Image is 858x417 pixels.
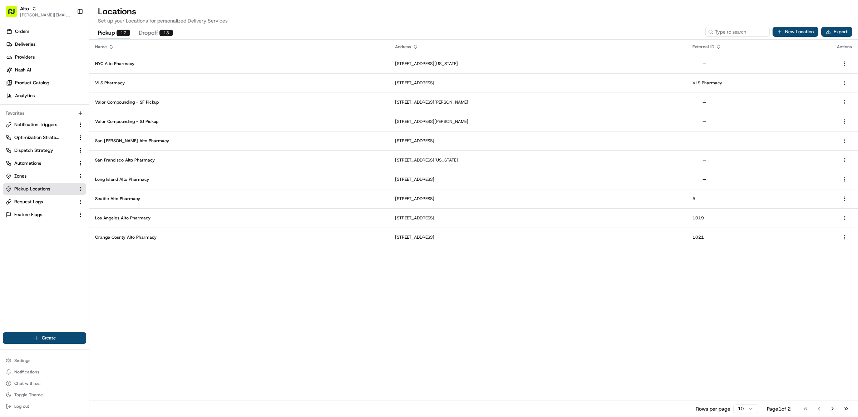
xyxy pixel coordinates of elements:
[15,80,49,86] span: Product Catalog
[395,138,681,144] p: [STREET_ADDRESS]
[692,215,825,221] p: 1019
[696,405,730,412] p: Rows per page
[705,27,770,37] input: Type to search
[15,41,35,48] span: Deliveries
[692,44,825,50] div: External ID
[20,12,71,18] button: [PERSON_NAME][EMAIL_ADDRESS][DOMAIN_NAME]
[3,39,89,50] a: Deliveries
[702,138,825,144] p: —
[3,145,86,156] button: Dispatch Strategy
[702,99,825,105] p: —
[14,121,57,128] span: Notification Triggers
[395,177,681,182] p: [STREET_ADDRESS]
[19,46,118,54] input: Clear
[837,44,852,50] div: Actions
[15,54,35,60] span: Providers
[3,158,86,169] button: Automations
[6,160,75,167] a: Automations
[14,403,29,409] span: Log out
[3,356,86,366] button: Settings
[22,111,58,116] span: [PERSON_NAME]
[14,160,41,167] span: Automations
[15,68,28,81] img: 4037041995827_4c49e92c6e3ed2e3ec13_72.png
[95,119,384,124] p: Valor Compounding - SJ Pickup
[95,61,384,66] p: NYC Alto Pharmacy
[3,196,86,208] button: Request Logs
[3,3,74,20] button: Alto[PERSON_NAME][EMAIL_ADDRESS][DOMAIN_NAME]
[60,160,66,166] div: 💻
[32,68,117,75] div: Start new chat
[58,157,118,170] a: 💻API Documentation
[14,134,59,141] span: Optimization Strategy
[95,157,384,163] p: San Francisco Alto Pharmacy
[14,381,40,386] span: Chat with us!
[68,160,115,167] span: API Documentation
[3,77,89,89] a: Product Catalog
[773,27,818,37] button: New Location
[4,157,58,170] a: 📗Knowledge Base
[395,234,681,240] p: [STREET_ADDRESS]
[7,29,130,40] p: Welcome 👋
[95,80,384,86] p: VLS Pharmacy
[395,196,681,202] p: [STREET_ADDRESS]
[95,177,384,182] p: Long Island Alto Pharmacy
[3,183,86,195] button: Pickup Locations
[395,61,681,66] p: [STREET_ADDRESS][US_STATE]
[20,5,29,12] button: Alto
[95,99,384,105] p: Valor Compounding - SF Pickup
[395,215,681,221] p: [STREET_ADDRESS]
[821,27,852,37] button: Export
[3,26,89,37] a: Orders
[6,147,75,154] a: Dispatch Strategy
[98,6,849,17] h2: Locations
[3,90,89,101] a: Analytics
[95,196,384,202] p: Seattle Alto Pharmacy
[14,392,43,398] span: Toggle Theme
[95,138,384,144] p: San [PERSON_NAME] Alto Pharmacy
[14,160,55,167] span: Knowledge Base
[3,119,86,130] button: Notification Triggers
[15,28,29,35] span: Orders
[3,367,86,377] button: Notifications
[702,119,825,124] p: —
[95,215,384,221] p: Los Angeles Alto Pharmacy
[7,68,20,81] img: 1736555255976-a54dd68f-1ca7-489b-9aae-adbdc363a1c4
[95,44,384,50] div: Name
[7,104,19,115] img: Tiffany Volk
[139,27,173,39] button: Dropoff
[702,177,825,182] p: —
[767,405,791,412] div: Page 1 of 2
[395,80,681,86] p: [STREET_ADDRESS]
[122,70,130,79] button: Start new chat
[14,173,26,179] span: Zones
[6,199,75,205] a: Request Logs
[22,130,58,136] span: [PERSON_NAME]
[14,186,50,192] span: Pickup Locations
[3,51,89,63] a: Providers
[3,390,86,400] button: Toggle Theme
[63,111,78,116] span: [DATE]
[15,93,35,99] span: Analytics
[3,170,86,182] button: Zones
[95,234,384,240] p: Orange County Alto Pharmacy
[6,121,75,128] a: Notification Triggers
[59,130,62,136] span: •
[63,130,78,136] span: [DATE]
[692,234,825,240] p: 1021
[3,378,86,388] button: Chat with us!
[6,212,75,218] a: Feature Flags
[7,7,21,21] img: Nash
[14,199,43,205] span: Request Logs
[7,123,19,135] img: Ami Wang
[71,177,87,183] span: Pylon
[692,196,825,202] p: 5
[7,93,46,99] div: Past conversations
[14,358,30,363] span: Settings
[98,17,849,24] p: Set up your Locations for personalized Delivery Services
[6,134,75,141] a: Optimization Strategy
[395,157,681,163] p: [STREET_ADDRESS][US_STATE]
[702,157,825,163] p: —
[59,111,62,116] span: •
